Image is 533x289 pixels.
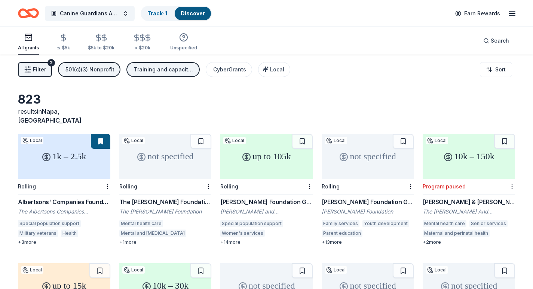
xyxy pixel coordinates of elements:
button: Training and capacity building, General operations, Projects & programming [126,62,200,77]
div: Family services [322,220,359,227]
div: [PERSON_NAME] Foundation [322,208,414,215]
div: Local [122,137,145,144]
div: not specified [119,134,212,179]
div: + 2 more [423,239,515,245]
div: Mental health care [119,220,163,227]
div: All grants [18,45,39,51]
div: Rolling [119,183,137,190]
div: ≤ $5k [57,45,70,51]
button: Track· 1Discover [141,6,212,21]
div: results [18,107,110,125]
div: The [PERSON_NAME] And [PERSON_NAME] Foundation [423,208,515,215]
div: up to 105k [220,134,313,179]
div: [PERSON_NAME] Foundation Grant [322,197,414,206]
div: Youth development [362,220,409,227]
div: + 14 more [220,239,313,245]
div: Child development [365,230,411,237]
div: + 13 more [322,239,414,245]
button: ≤ $5k [57,30,70,55]
div: Local [325,137,347,144]
div: 823 [18,92,110,107]
a: 1k – 2.5kLocalRollingAlbertsons' Companies Foundation - [GEOGRAPHIC_DATA][US_STATE] Grant Program... [18,134,110,245]
div: Rolling [18,183,36,190]
button: Search [477,33,515,48]
div: [PERSON_NAME] Foundation Grant [220,197,313,206]
span: Napa, [GEOGRAPHIC_DATA] [18,108,82,124]
span: Canine Guardians Assistance Dogs [60,9,120,18]
div: Albertsons' Companies Foundation - [GEOGRAPHIC_DATA][US_STATE] Grant Program [18,197,110,206]
div: Mental health care [423,220,466,227]
button: Canine Guardians Assistance Dogs [45,6,135,21]
div: Special population support [220,220,283,227]
div: [PERSON_NAME] & [PERSON_NAME] Foundation Grants [423,197,515,206]
button: $5k to $20k [88,30,114,55]
button: Local [258,62,290,77]
a: not specifiedLocalRollingThe [PERSON_NAME] Foundation GrantsThe [PERSON_NAME] FoundationMental he... [119,134,212,245]
span: Sort [495,65,506,74]
div: Military veterans [18,230,58,237]
button: All grants [18,30,39,55]
div: Rolling [220,183,238,190]
button: CyberGrants [206,62,252,77]
div: Women's services [220,230,265,237]
div: not specified [322,134,414,179]
a: up to 105kLocalRolling[PERSON_NAME] Foundation Grant[PERSON_NAME] and [PERSON_NAME] FoundationSpe... [220,134,313,245]
span: Search [491,36,509,45]
button: Sort [480,62,512,77]
div: The [PERSON_NAME] Foundation Grants [119,197,212,206]
div: $5k to $20k [88,45,114,51]
a: not specifiedLocalRolling[PERSON_NAME] Foundation Grant[PERSON_NAME] FoundationFamily servicesYou... [322,134,414,245]
div: Local [21,137,43,144]
div: The [PERSON_NAME] Foundation [119,208,212,215]
div: 2 [48,59,55,67]
a: Home [18,4,39,22]
div: + 3 more [18,239,110,245]
a: Discover [181,10,205,16]
div: Local [426,137,448,144]
div: > $20k [132,45,152,51]
div: Parent education [322,230,362,237]
button: Filter2 [18,62,52,77]
div: 10k – 150k [423,134,515,179]
div: Training and capacity building, General operations, Projects & programming [134,65,194,74]
div: Local [21,266,43,274]
a: Earn Rewards [451,7,505,20]
span: Filter [33,65,46,74]
div: + 1 more [119,239,212,245]
a: 10k – 150kLocalProgram paused[PERSON_NAME] & [PERSON_NAME] Foundation GrantsThe [PERSON_NAME] And... [423,134,515,245]
div: Special population support [18,220,81,227]
div: CyberGrants [213,65,246,74]
button: > $20k [132,30,152,55]
div: Maternal and perinatal health [423,230,490,237]
div: Health [61,230,78,237]
div: Program paused [423,183,466,190]
span: in [18,108,82,124]
button: 501(c)(3) Nonprofit [58,62,120,77]
div: Rolling [322,183,340,190]
div: Local [426,266,448,274]
div: Local [122,266,145,274]
button: Unspecified [170,30,197,55]
div: Senior services [469,220,508,227]
div: 501(c)(3) Nonprofit [65,65,114,74]
div: [PERSON_NAME] and [PERSON_NAME] Foundation [220,208,313,215]
div: Mental and [MEDICAL_DATA] [119,230,186,237]
div: 1k – 2.5k [18,134,110,179]
a: Track· 1 [147,10,167,16]
div: Local [325,266,347,274]
div: Unspecified [170,45,197,51]
div: Local [223,137,246,144]
div: The Albertsons Companies Foundation [18,208,110,215]
div: Cancers [81,230,103,237]
span: Local [270,66,284,73]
